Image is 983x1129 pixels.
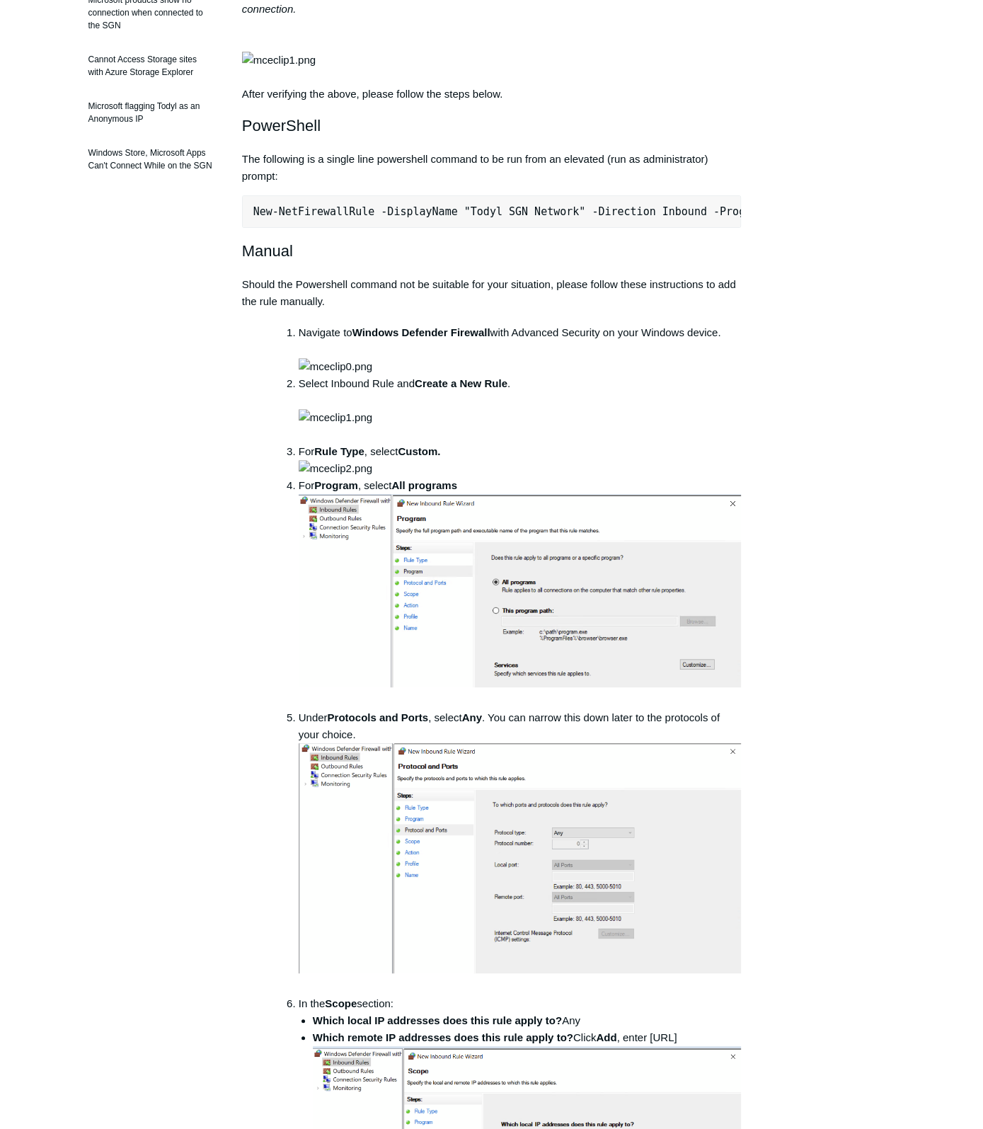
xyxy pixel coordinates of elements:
li: For , select [299,477,742,709]
p: Should the Powershell command not be suitable for your situation, please follow these instruction... [242,276,742,310]
h2: PowerShell [242,113,742,138]
li: Any [313,1012,742,1029]
li: Navigate to with Advanced Security on your Windows device. [299,324,742,375]
img: mceclip1.png [242,52,316,69]
strong: Create a New Rule [415,377,507,389]
img: mceclip2.png [299,460,372,477]
p: The following is a single line powershell command to be run from an elevated (run as administrato... [242,151,742,185]
a: Windows Store, Microsoft Apps Can't Connect While on the SGN [81,139,221,179]
img: mceclip0.png [299,358,372,375]
strong: Scope [325,997,357,1009]
strong: Add [596,1031,616,1043]
img: mceclip1.png [299,409,372,426]
pre: New-NetFirewallRule -DisplayName "Todyl SGN Network" -Direction Inbound -Program Any -LocalAddres... [242,195,742,228]
strong: Which remote IP addresses does this rule apply to? [313,1031,573,1043]
h2: Manual [242,239,742,263]
strong: Any [462,711,482,723]
strong: Program [314,479,358,491]
li: For , select [299,443,742,477]
strong: Which local IP addresses does this rule apply to? [313,1014,562,1026]
strong: Custom. [398,445,440,457]
strong: Protocols and Ports [328,711,429,723]
li: Select Inbound Rule and . [299,375,742,443]
strong: Rule Type [314,445,364,457]
li: Under , select . You can narrow this down later to the protocols of your choice. [299,709,742,995]
a: Cannot Access Storage sites with Azure Storage Explorer [81,46,221,86]
a: Microsoft flagging Todyl as an Anonymous IP [81,93,221,132]
strong: Windows Defender Firewall [352,326,490,338]
strong: All programs [391,479,457,491]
